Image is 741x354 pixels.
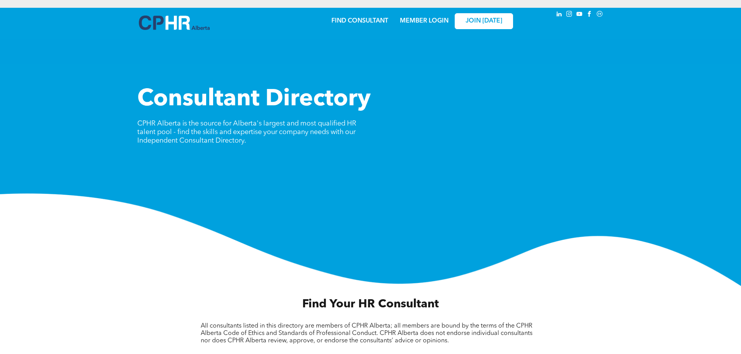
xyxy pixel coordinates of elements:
span: CPHR Alberta is the source for Alberta's largest and most qualified HR talent pool - find the ski... [137,120,356,144]
a: JOIN [DATE] [455,13,513,29]
span: All consultants listed in this directory are members of CPHR Alberta; all members are bound by th... [201,323,533,344]
a: linkedin [555,10,564,20]
a: instagram [565,10,574,20]
img: A blue and white logo for cp alberta [139,16,210,30]
a: Social network [596,10,604,20]
a: youtube [575,10,584,20]
a: MEMBER LOGIN [400,18,448,24]
span: Consultant Directory [137,88,371,111]
a: FIND CONSULTANT [331,18,388,24]
span: Find Your HR Consultant [302,298,439,310]
span: JOIN [DATE] [466,17,502,25]
a: facebook [585,10,594,20]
